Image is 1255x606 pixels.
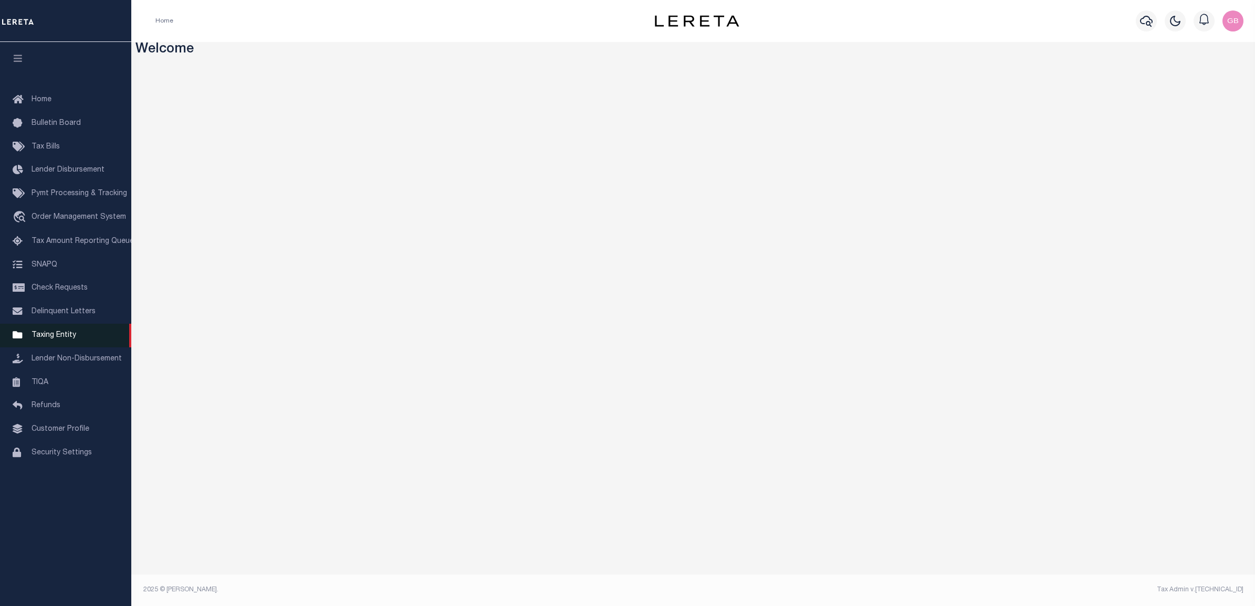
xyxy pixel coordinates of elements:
span: Taxing Entity [32,332,76,339]
span: Order Management System [32,214,126,221]
span: SNAPQ [32,261,57,268]
img: logo-dark.svg [655,15,739,27]
span: Pymt Processing & Tracking [32,190,127,197]
div: Tax Admin v.[TECHNICAL_ID] [701,585,1243,594]
span: Tax Amount Reporting Queue [32,238,134,245]
span: Check Requests [32,284,88,292]
span: Tax Bills [32,143,60,151]
i: travel_explore [13,211,29,225]
span: Delinquent Letters [32,308,96,315]
span: Bulletin Board [32,120,81,127]
span: Lender Disbursement [32,166,104,174]
span: Lender Non-Disbursement [32,355,122,363]
span: Home [32,96,51,103]
span: TIQA [32,378,48,386]
span: Security Settings [32,449,92,456]
img: svg+xml;base64,PHN2ZyB4bWxucz0iaHR0cDovL3d3dy53My5vcmcvMjAwMC9zdmciIHBvaW50ZXItZXZlbnRzPSJub25lIi... [1222,10,1243,31]
span: Customer Profile [32,426,89,433]
li: Home [155,16,173,26]
div: 2025 © [PERSON_NAME]. [135,585,694,594]
h3: Welcome [135,42,1251,58]
span: Refunds [32,402,60,409]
